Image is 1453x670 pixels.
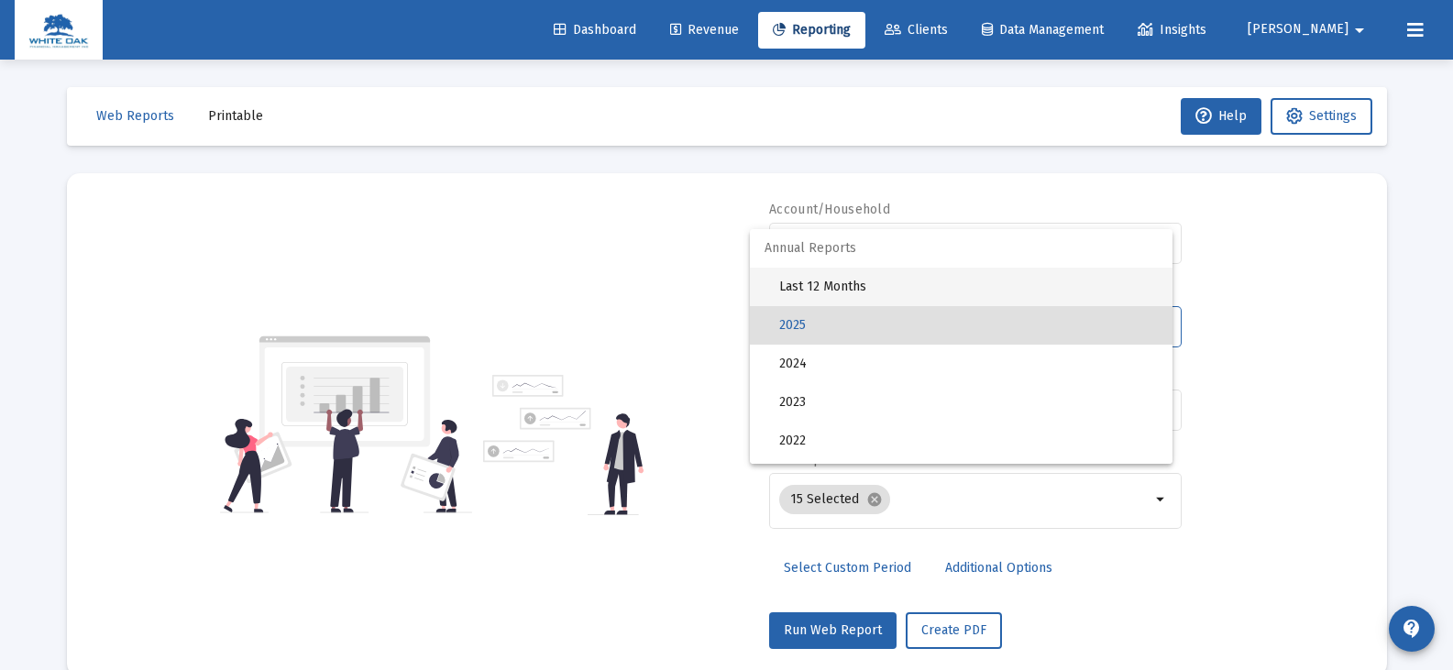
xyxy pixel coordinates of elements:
span: 2024 [779,345,1158,383]
span: 2021 [779,460,1158,499]
span: 2022 [779,422,1158,460]
span: Last 12 Months [779,268,1158,306]
span: 2025 [779,306,1158,345]
span: Annual Reports [750,229,1172,268]
span: 2023 [779,383,1158,422]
